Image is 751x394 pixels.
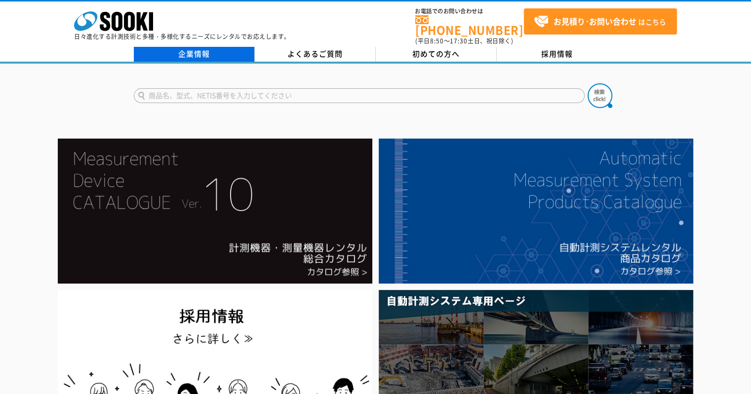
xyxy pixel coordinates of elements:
[134,47,255,62] a: 企業情報
[74,34,290,39] p: 日々進化する計測技術と多種・多様化するニーズにレンタルでお応えします。
[415,8,524,14] span: お電話でのお問い合わせは
[58,139,372,284] img: Catalog Ver10
[415,15,524,36] a: [PHONE_NUMBER]
[534,14,666,29] span: はこちら
[379,139,693,284] img: 自動計測システムカタログ
[524,8,677,35] a: お見積り･お問い合わせはこちら
[430,36,444,45] span: 8:50
[376,47,497,62] a: 初めての方へ
[553,15,636,27] strong: お見積り･お問い合わせ
[415,36,513,45] span: (平日 ～ 土日、祝日除く)
[412,48,460,59] span: 初めての方へ
[134,88,585,103] input: 商品名、型式、NETIS番号を入力してください
[588,83,612,108] img: btn_search.png
[255,47,376,62] a: よくあるご質問
[497,47,618,62] a: 採用情報
[450,36,468,45] span: 17:30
